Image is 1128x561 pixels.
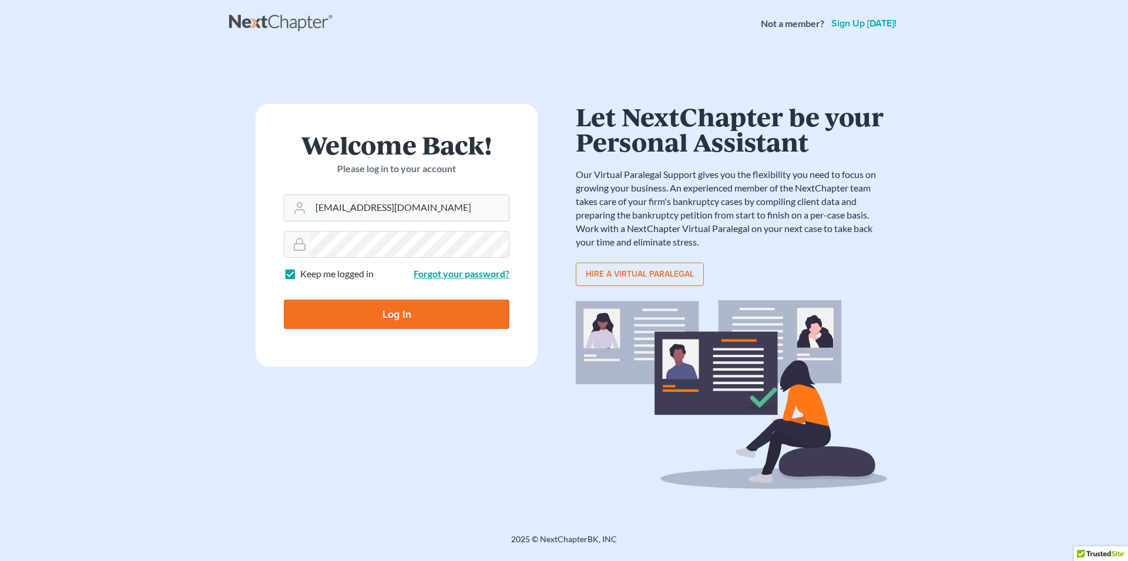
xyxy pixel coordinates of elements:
strong: Not a member? [761,17,824,31]
a: Sign up [DATE]! [829,19,899,28]
p: Our Virtual Paralegal Support gives you the flexibility you need to focus on growing your busines... [576,168,887,248]
h1: Let NextChapter be your Personal Assistant [576,104,887,154]
a: Forgot your password? [414,268,509,279]
a: Hire a virtual paralegal [576,263,704,286]
input: Email Address [311,195,509,221]
input: Log In [284,300,509,329]
div: 2025 © NextChapterBK, INC [229,533,899,555]
label: Keep me logged in [300,267,374,281]
img: virtual_paralegal_bg-b12c8cf30858a2b2c02ea913d52db5c468ecc422855d04272ea22d19010d70dc.svg [576,300,887,489]
h1: Welcome Back! [284,132,509,157]
p: Please log in to your account [284,162,509,176]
